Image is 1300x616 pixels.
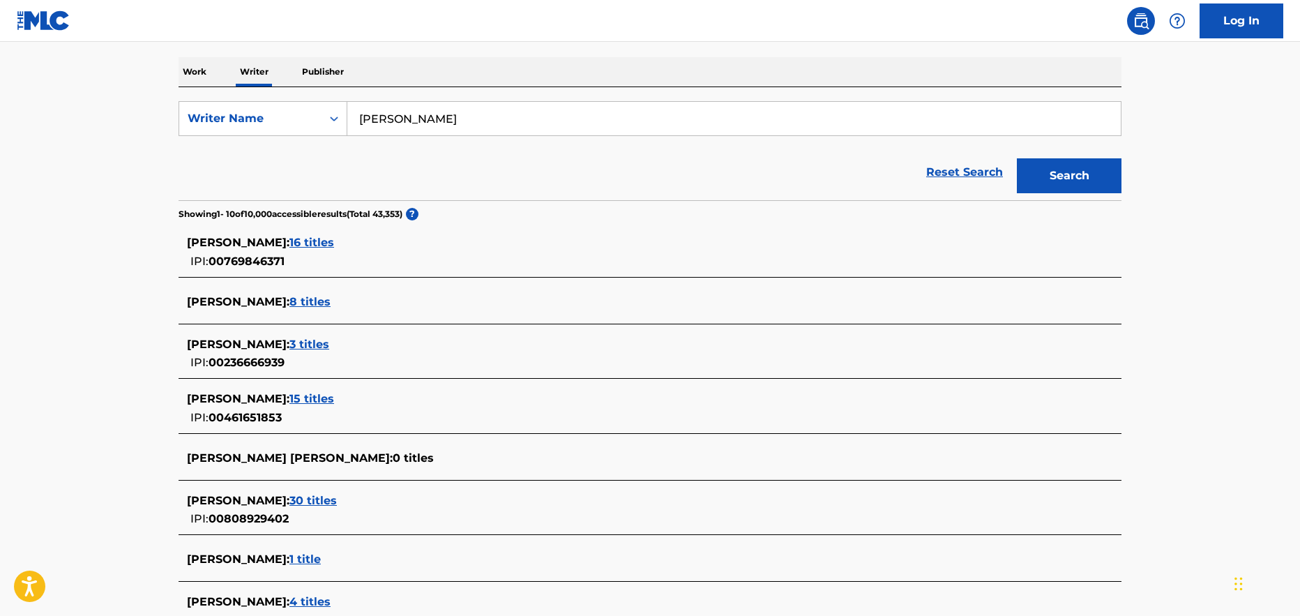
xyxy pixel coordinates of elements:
[190,356,209,369] span: IPI:
[1200,3,1283,38] a: Log In
[190,512,209,525] span: IPI:
[187,392,289,405] span: [PERSON_NAME] :
[289,494,337,507] span: 30 titles
[1234,563,1243,605] div: Drag
[209,411,282,424] span: 00461651853
[190,411,209,424] span: IPI:
[393,451,434,465] span: 0 titles
[188,110,313,127] div: Writer Name
[1017,158,1121,193] button: Search
[289,595,331,608] span: 4 titles
[179,57,211,87] p: Work
[236,57,273,87] p: Writer
[187,338,289,351] span: [PERSON_NAME] :
[209,356,285,369] span: 00236666939
[1163,7,1191,35] div: Help
[190,255,209,268] span: IPI:
[17,10,70,31] img: MLC Logo
[187,494,289,507] span: [PERSON_NAME] :
[179,101,1121,200] form: Search Form
[289,295,331,308] span: 8 titles
[1127,7,1155,35] a: Public Search
[289,392,334,405] span: 15 titles
[187,595,289,608] span: [PERSON_NAME] :
[187,236,289,249] span: [PERSON_NAME] :
[1169,13,1186,29] img: help
[179,208,402,220] p: Showing 1 - 10 of 10,000 accessible results (Total 43,353 )
[289,338,329,351] span: 3 titles
[209,255,285,268] span: 00769846371
[187,553,289,566] span: [PERSON_NAME] :
[187,295,289,308] span: [PERSON_NAME] :
[209,512,289,525] span: 00808929402
[919,157,1010,188] a: Reset Search
[289,236,334,249] span: 16 titles
[298,57,348,87] p: Publisher
[187,451,393,465] span: [PERSON_NAME] [PERSON_NAME] :
[289,553,321,566] span: 1 title
[1230,549,1300,616] iframe: Chat Widget
[406,208,418,220] span: ?
[1133,13,1149,29] img: search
